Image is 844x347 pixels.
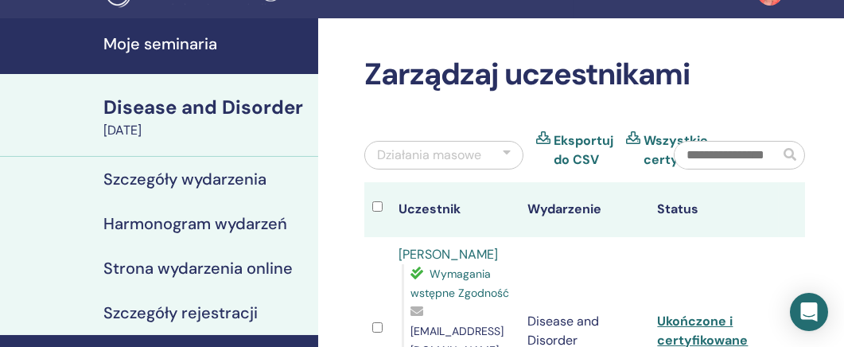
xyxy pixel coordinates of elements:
[103,121,309,140] div: [DATE]
[103,259,293,278] h4: Strona wydarzenia online
[410,267,509,300] span: Wymagania wstępne Zgodność
[103,303,258,322] h4: Szczegóły rejestracji
[103,34,309,53] h4: Moje seminaria
[103,94,309,121] div: Disease and Disorder
[790,293,828,331] div: Open Intercom Messenger
[649,182,779,237] th: Status
[554,131,613,170] a: Eksportuj do CSV
[391,182,520,237] th: Uczestnik
[520,182,650,237] th: Wydarzenie
[399,246,498,263] a: [PERSON_NAME]
[364,57,805,93] h2: Zarządzaj uczestnikami
[103,170,266,189] h4: Szczegóły wydarzenia
[94,94,318,140] a: Disease and Disorder[DATE]
[103,214,287,233] h4: Harmonogram wydarzeń
[377,146,481,165] div: Działania masowe
[644,131,714,170] a: Wszystkie certyfikaty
